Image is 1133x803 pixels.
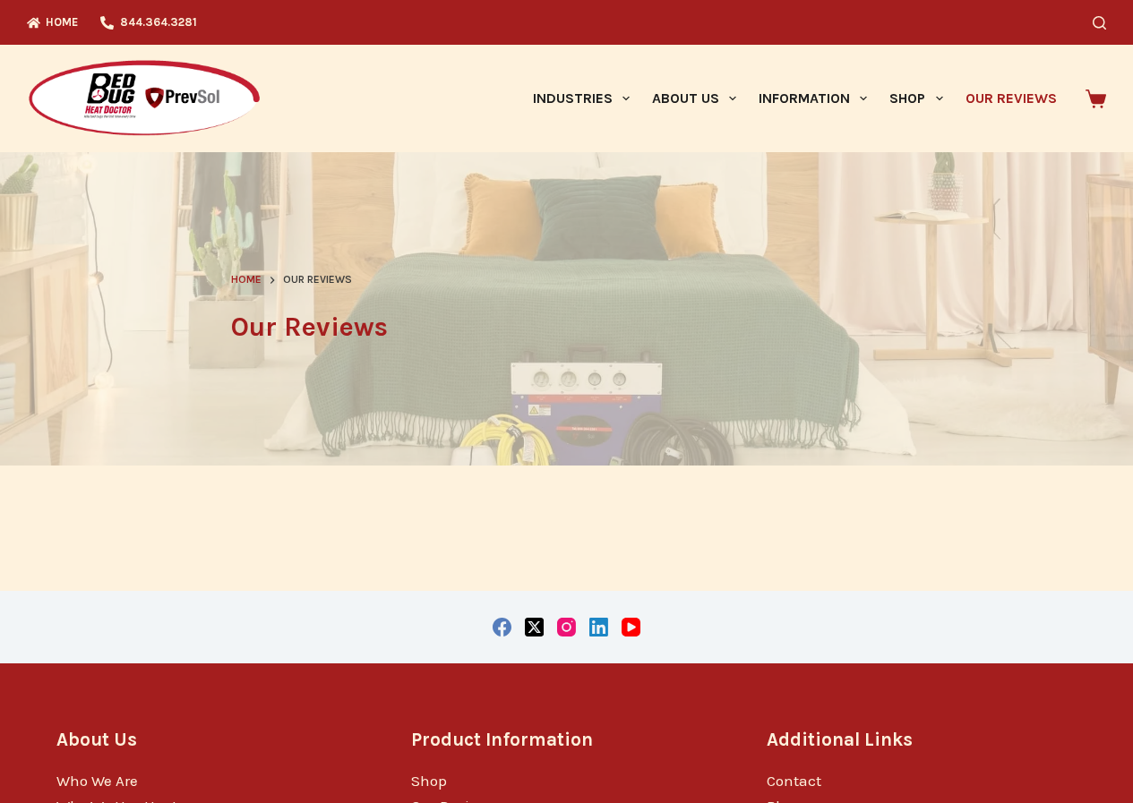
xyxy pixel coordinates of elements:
a: Who We Are [56,772,138,790]
span: Home [231,273,262,286]
a: LinkedIn [589,618,608,636]
button: Search [1093,16,1106,30]
a: Industries [521,45,640,152]
a: Contact [767,772,821,790]
h3: Additional Links [767,726,1077,754]
a: Shop [411,772,447,790]
nav: Primary [521,45,1068,152]
a: Home [231,271,262,289]
h3: About Us [56,726,366,754]
a: Instagram [557,618,576,636]
a: Facebook [493,618,511,636]
a: Information [748,45,879,152]
a: Shop [879,45,954,152]
a: X (Twitter) [525,618,544,636]
a: YouTube [622,618,640,636]
h3: Product Information [411,726,721,754]
a: Our Reviews [954,45,1068,152]
span: Our Reviews [283,271,352,289]
h1: Our Reviews [231,307,903,347]
img: Prevsol/Bed Bug Heat Doctor [27,59,262,139]
a: About Us [640,45,747,152]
